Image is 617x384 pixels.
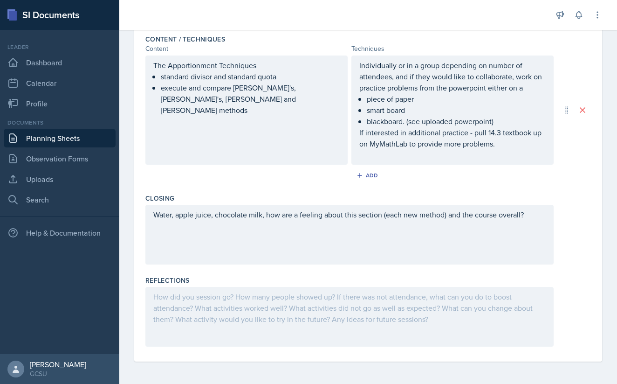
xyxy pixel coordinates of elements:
[353,168,384,182] button: Add
[4,94,116,113] a: Profile
[30,360,86,369] div: [PERSON_NAME]
[367,105,546,116] p: smart board
[4,119,116,127] div: Documents
[4,223,116,242] div: Help & Documentation
[145,35,225,44] label: Content / Techniques
[358,172,378,179] div: Add
[145,44,348,54] div: Content
[153,60,340,71] p: The Apportionment Techniques
[4,190,116,209] a: Search
[4,129,116,147] a: Planning Sheets
[161,71,340,82] p: standard divisor and standard quota
[4,149,116,168] a: Observation Forms
[359,60,546,93] p: Individually or in a group depending on number of attendees, and if they would like to collaborat...
[153,209,546,220] p: Water, apple juice, chocolate milk, how are a feeling about this section (each new method) and th...
[4,74,116,92] a: Calendar
[351,44,554,54] div: Techniques
[4,43,116,51] div: Leader
[161,82,340,116] p: execute and compare [PERSON_NAME]'s, [PERSON_NAME]'s, [PERSON_NAME] and [PERSON_NAME] methods
[145,276,190,285] label: Reflections
[367,93,546,105] p: piece of paper
[367,116,546,127] p: blackboard. (see uploaded powerpoint)
[359,127,546,149] p: If interested in additional practice - pull 14.3 textbook up on MyMathLab to provide more problems.
[145,194,174,203] label: Closing
[4,53,116,72] a: Dashboard
[30,369,86,378] div: GCSU
[4,170,116,189] a: Uploads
